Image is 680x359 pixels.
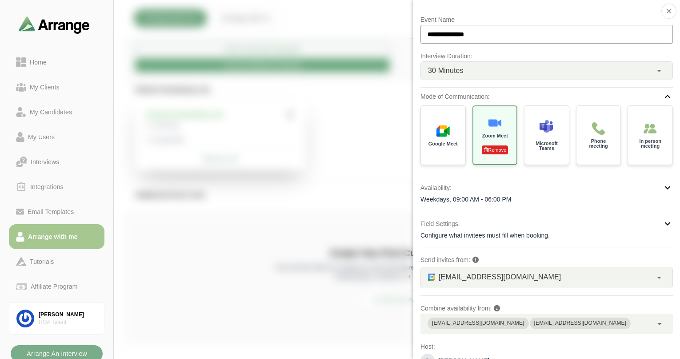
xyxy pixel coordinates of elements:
[534,319,627,328] div: [EMAIL_ADDRESS][DOMAIN_NAME]
[9,249,104,274] a: Tutorials
[26,57,50,68] div: Home
[482,145,508,154] p: Remove Authentication
[532,141,562,151] p: Microsoft Teams
[428,65,464,77] span: 30 Minutes
[635,139,665,149] p: In person meeting
[482,133,508,138] p: Zoom Meet
[584,139,614,149] p: Phone meeting
[24,206,77,217] div: Email Templates
[420,182,452,193] p: Availability:
[24,132,58,142] div: My Users
[9,50,104,75] a: Home
[26,256,57,267] div: Tutorials
[39,311,97,319] div: [PERSON_NAME]
[420,51,673,61] p: Interview Duration:
[420,303,673,314] p: Combine availability from:
[9,174,104,199] a: Integrations
[420,254,673,265] p: Send invites from:
[9,149,104,174] a: Interviews
[420,195,673,204] div: Weekdays, 09:00 AM - 06:00 PM
[9,274,104,299] a: Affiliate Program
[27,281,81,292] div: Affiliate Program
[39,319,97,326] div: HOA Talent
[488,116,501,129] img: Zoom Meet
[27,157,63,167] div: Interviews
[420,91,490,102] p: Mode of Communication:
[27,182,67,192] div: Integrations
[644,122,657,135] img: IIn person
[439,271,561,283] span: [EMAIL_ADDRESS][DOMAIN_NAME]
[9,100,104,125] a: My Candidates
[540,120,553,133] img: Microsoft Teams
[9,303,104,335] a: [PERSON_NAME]HOA Talent
[436,124,450,137] img: Google Meet
[420,14,673,25] p: Event Name
[428,274,435,281] img: GOOGLE
[9,75,104,100] a: My Clients
[19,16,90,33] img: arrangeai-name-small-logo.4d2b8aee.svg
[420,341,673,352] p: Host:
[9,199,104,224] a: Email Templates
[420,218,460,229] p: Field Settings:
[420,231,673,240] div: Configure what invitees must fill when booking.
[432,319,524,328] div: [EMAIL_ADDRESS][DOMAIN_NAME]
[9,224,104,249] a: Arrange with me
[592,122,605,135] img: Phone meeting
[26,82,63,93] div: My Clients
[24,231,81,242] div: Arrange with me
[428,141,458,146] p: Google Meet
[9,125,104,149] a: My Users
[26,107,76,117] div: My Candidates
